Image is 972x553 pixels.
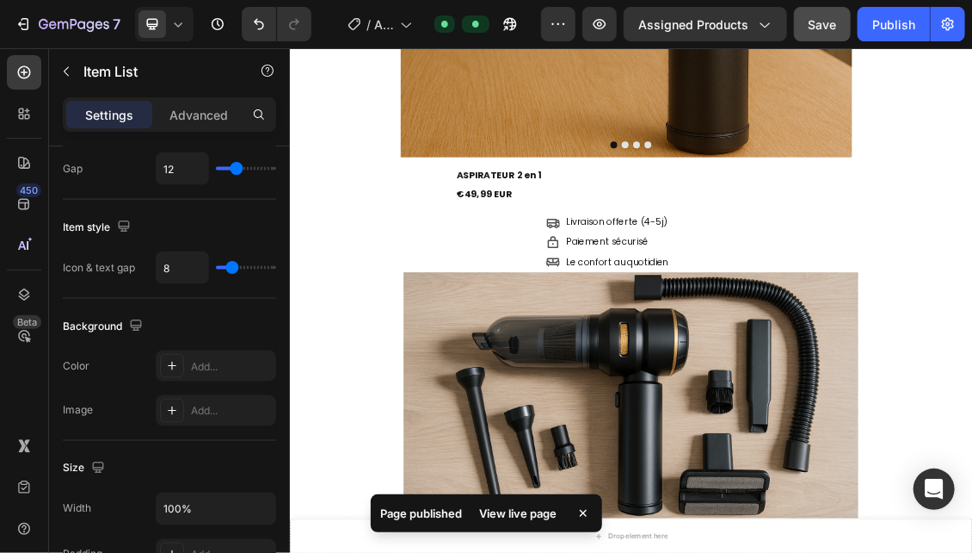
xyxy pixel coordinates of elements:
button: Publish [858,7,930,41]
p: 7 [113,14,120,34]
div: Publish [872,16,915,34]
div: 450 [16,183,41,197]
div: Width [63,501,91,517]
div: Image [63,403,93,419]
button: Save [794,7,851,41]
div: Beta [13,315,41,329]
div: Undo/Redo [242,7,311,41]
div: Color [63,358,89,374]
p: Advanced [169,106,228,124]
p: Livraison offerte (4-5j) [418,251,572,276]
span: Assigned Products [638,16,748,34]
button: Dot [502,140,513,151]
button: Dot [485,140,495,151]
div: Size [63,457,108,481]
p: Item List [83,61,230,82]
div: Icon & text gap [63,260,135,276]
button: Dot [520,140,530,151]
span: Aspirateur telephone [374,16,393,34]
div: Item style [63,216,134,239]
div: Add... [191,359,272,375]
p: Paiement sécurisé [418,281,543,306]
div: View live page [470,501,568,525]
button: Dot [537,140,547,151]
span: Save [809,17,837,32]
div: Add... [191,404,272,419]
div: Background [63,315,146,339]
input: Auto [157,494,275,525]
div: Open Intercom Messenger [914,469,955,510]
button: Assigned Products [624,7,787,41]
p: Settings [85,106,133,124]
input: Auto [157,252,208,283]
span: / [366,16,371,34]
button: 7 [7,7,128,41]
div: Gap [63,161,83,177]
p: Page published [381,505,463,522]
iframe: Design area [290,48,972,553]
input: Auto [157,153,208,184]
p: Le confort au quotidien [418,311,573,336]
